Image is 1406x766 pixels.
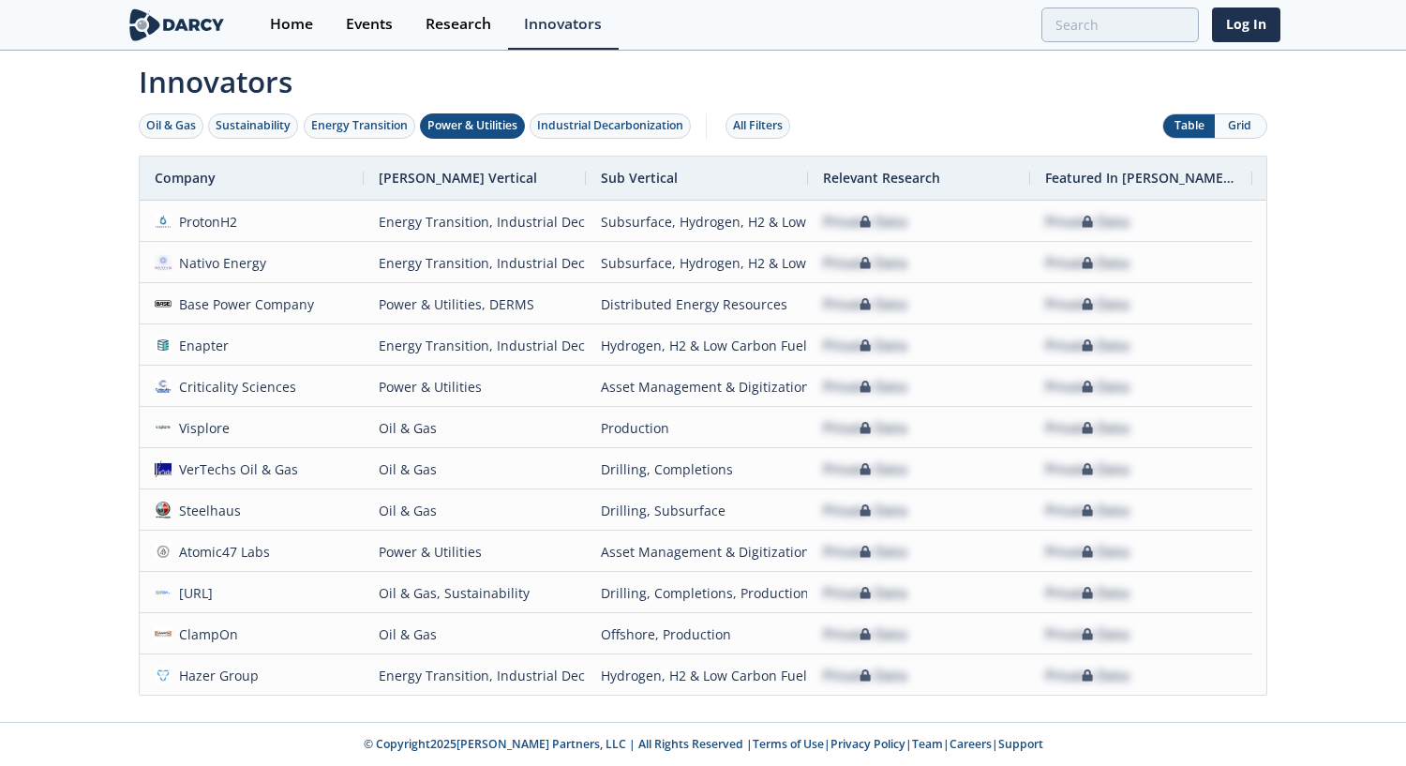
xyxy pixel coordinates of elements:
[733,117,783,134] div: All Filters
[823,325,907,366] div: Private Data
[379,367,571,407] div: Power & Utilities
[379,202,571,242] div: Energy Transition, Industrial Decarbonization, Oil & Gas
[304,113,415,139] button: Energy Transition
[1212,8,1280,42] a: Log In
[155,169,216,187] span: Company
[601,325,793,366] div: Hydrogen, H2 & Low Carbon Fuels
[823,490,907,531] div: Private Data
[139,113,203,139] button: Oil & Gas
[172,408,231,448] div: Visplore
[155,378,172,395] img: f59c13b7-8146-4c0f-b540-69d0cf6e4c34
[524,17,602,32] div: Innovators
[1045,532,1129,572] div: Private Data
[1045,408,1129,448] div: Private Data
[270,17,313,32] div: Home
[823,284,907,324] div: Private Data
[823,449,907,489] div: Private Data
[1045,243,1129,283] div: Private Data
[379,573,571,613] div: Oil & Gas, Sustainability
[155,254,172,271] img: ebe80549-b4d3-4f4f-86d6-e0c3c9b32110
[1045,169,1237,187] span: Featured In [PERSON_NAME] Live
[1045,614,1129,654] div: Private Data
[537,117,683,134] div: Industrial Decarbonization
[311,117,408,134] div: Energy Transition
[1041,8,1199,42] input: Advanced Search
[126,53,1280,103] span: Innovators
[172,325,230,366] div: Enapter
[1045,284,1129,324] div: Private Data
[1163,114,1215,138] button: Table
[1045,367,1129,407] div: Private Data
[601,655,793,696] div: Hydrogen, H2 & Low Carbon Fuels
[172,243,267,283] div: Nativo Energy
[823,532,907,572] div: Private Data
[823,367,907,407] div: Private Data
[530,113,691,139] button: Industrial Decarbonization
[379,490,571,531] div: Oil & Gas
[601,573,793,613] div: Drilling, Completions, Production, Flaring
[155,584,172,601] img: ea980f56-d14e-43ae-ac21-4d173c6edf7c
[379,532,571,572] div: Power & Utilities
[1045,490,1129,531] div: Private Data
[823,573,907,613] div: Private Data
[998,736,1043,752] a: Support
[379,614,571,654] div: Oil & Gas
[379,655,571,696] div: Energy Transition, Industrial Decarbonization
[1045,655,1129,696] div: Private Data
[601,202,793,242] div: Subsurface, Hydrogen, H2 & Low Carbon Fuels
[172,284,315,324] div: Base Power Company
[601,614,793,654] div: Offshore, Production
[823,202,907,242] div: Private Data
[427,117,517,134] div: Power & Utilities
[216,117,291,134] div: Sustainability
[950,736,992,752] a: Careers
[601,169,678,187] span: Sub Vertical
[823,408,907,448] div: Private Data
[155,543,172,560] img: 7ae5637c-d2e6-46e0-a460-825a80b343d2
[126,8,228,41] img: logo-wide.svg
[155,460,172,477] img: 1613507502523-vertechs.jfif
[54,736,1352,753] p: © Copyright 2025 [PERSON_NAME] Partners, LLC | All Rights Reserved | | | | |
[379,169,537,187] span: [PERSON_NAME] Vertical
[155,337,172,353] img: 1610735133938-Enapter.png
[155,419,172,436] img: 66b7e4b5-dab1-4b3b-bacf-1989a15c082e
[1045,573,1129,613] div: Private Data
[172,367,297,407] div: Criticality Sciences
[146,117,196,134] div: Oil & Gas
[1045,449,1129,489] div: Private Data
[601,449,793,489] div: Drilling, Completions
[155,667,172,683] img: 1636581572366-1529576642972%5B1%5D
[155,213,172,230] img: 9c95c6f0-4dc2-42bd-b77a-e8faea8af569
[601,243,793,283] div: Subsurface, Hydrogen, H2 & Low Carbon Fuels
[346,17,393,32] div: Events
[379,284,571,324] div: Power & Utilities, DERMS
[172,655,260,696] div: Hazer Group
[1045,325,1129,366] div: Private Data
[172,614,239,654] div: ClampOn
[823,243,907,283] div: Private Data
[830,736,905,752] a: Privacy Policy
[172,490,242,531] div: Steelhaus
[379,408,571,448] div: Oil & Gas
[1045,202,1129,242] div: Private Data
[155,625,172,642] img: 1612893891037-1519912762584%5B1%5D
[601,367,793,407] div: Asset Management & Digitization
[172,532,271,572] div: Atomic47 Labs
[725,113,790,139] button: All Filters
[172,449,299,489] div: VerTechs Oil & Gas
[601,490,793,531] div: Drilling, Subsurface
[172,573,214,613] div: [URL]
[823,614,907,654] div: Private Data
[912,736,943,752] a: Team
[155,295,172,312] img: d90f63b1-a088-44e9-a846-ea9cce8d3e08
[379,243,571,283] div: Energy Transition, Industrial Decarbonization, Oil & Gas
[208,113,298,139] button: Sustainability
[426,17,491,32] div: Research
[823,169,940,187] span: Relevant Research
[601,408,793,448] div: Production
[753,736,824,752] a: Terms of Use
[420,113,525,139] button: Power & Utilities
[172,202,238,242] div: ProtonH2
[601,532,793,572] div: Asset Management & Digitization
[379,449,571,489] div: Oil & Gas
